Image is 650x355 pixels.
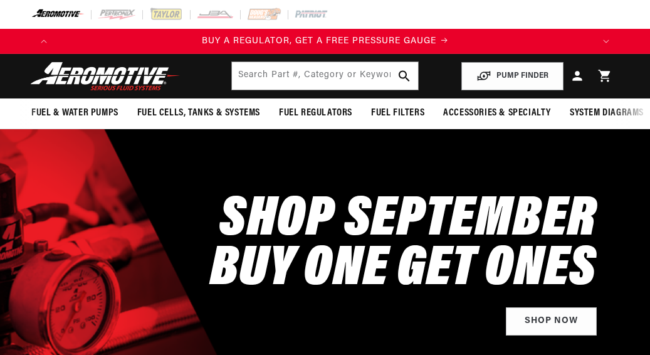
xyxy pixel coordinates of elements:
button: PUMP FINDER [461,62,564,90]
a: Shop Now [506,307,597,336]
span: System Diagrams [570,107,644,120]
span: Fuel Cells, Tanks & Systems [137,107,260,120]
span: Fuel & Water Pumps [31,107,118,120]
div: Announcement [56,34,594,48]
button: Translation missing: en.sections.announcements.next_announcement [594,29,619,54]
img: Aeromotive [27,61,184,91]
button: Translation missing: en.sections.announcements.previous_announcement [31,29,56,54]
a: BUY A REGULATOR, GET A FREE PRESSURE GAUGE [56,34,594,48]
span: Fuel Regulators [279,107,352,120]
span: BUY A REGULATOR, GET A FREE PRESSURE GAUGE [202,36,436,46]
summary: Fuel Regulators [270,98,362,128]
span: Fuel Filters [371,107,424,120]
div: 1 of 4 [56,34,594,48]
h2: SHOP SEPTEMBER BUY ONE GET ONES [210,196,597,295]
span: Accessories & Specialty [443,107,551,120]
input: Search by Part Number, Category or Keyword [232,62,418,90]
summary: Fuel Cells, Tanks & Systems [128,98,270,128]
button: search button [391,62,418,90]
summary: Fuel & Water Pumps [22,98,128,128]
summary: Fuel Filters [362,98,434,128]
summary: Accessories & Specialty [434,98,560,128]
